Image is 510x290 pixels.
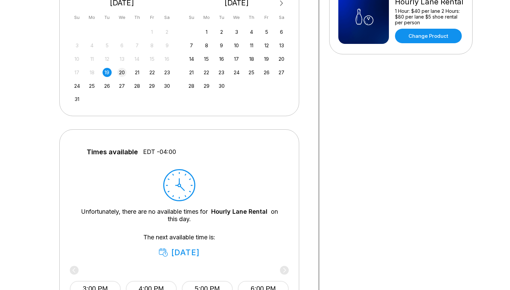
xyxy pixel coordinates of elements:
div: Choose Saturday, September 13th, 2025 [277,41,286,50]
div: Choose Wednesday, September 10th, 2025 [232,41,241,50]
div: Choose Monday, September 29th, 2025 [202,81,211,90]
div: Sa [163,13,172,22]
div: Not available Friday, August 8th, 2025 [147,41,157,50]
span: EDT -04:00 [143,148,176,156]
div: Choose Sunday, August 24th, 2025 [73,81,82,90]
div: Mo [202,13,211,22]
div: Not available Thursday, August 14th, 2025 [133,54,142,63]
div: Not available Saturday, August 16th, 2025 [163,54,172,63]
div: Choose Friday, August 22nd, 2025 [147,68,157,77]
div: Choose Monday, September 8th, 2025 [202,41,211,50]
div: Choose Friday, August 29th, 2025 [147,81,157,90]
div: Not available Monday, August 18th, 2025 [87,68,96,77]
div: Not available Saturday, August 9th, 2025 [163,41,172,50]
div: Choose Thursday, September 4th, 2025 [247,27,256,36]
div: Choose Monday, September 22nd, 2025 [202,68,211,77]
div: Not available Sunday, August 10th, 2025 [73,54,82,63]
div: Choose Friday, September 19th, 2025 [262,54,271,63]
div: Not available Tuesday, August 5th, 2025 [103,41,112,50]
a: Hourly Lane Rental [211,208,267,215]
div: Choose Tuesday, August 26th, 2025 [103,81,112,90]
div: Not available Sunday, August 3rd, 2025 [73,41,82,50]
div: Choose Sunday, September 7th, 2025 [187,41,196,50]
div: Not available Sunday, August 17th, 2025 [73,68,82,77]
div: Choose Monday, September 15th, 2025 [202,54,211,63]
div: Choose Thursday, August 21st, 2025 [133,68,142,77]
div: Not available Tuesday, August 12th, 2025 [103,54,112,63]
div: Choose Tuesday, August 19th, 2025 [103,68,112,77]
div: Mo [87,13,96,22]
div: Choose Friday, September 26th, 2025 [262,68,271,77]
div: Choose Saturday, August 30th, 2025 [163,81,172,90]
div: Choose Tuesday, September 9th, 2025 [217,41,226,50]
div: Choose Tuesday, September 23rd, 2025 [217,68,226,77]
div: Choose Thursday, September 25th, 2025 [247,68,256,77]
div: Choose Friday, September 12th, 2025 [262,41,271,50]
div: Unfortunately, there are no available times for on this day. [80,208,279,223]
div: Choose Saturday, September 27th, 2025 [277,68,286,77]
div: Su [187,13,196,22]
div: Choose Wednesday, September 17th, 2025 [232,54,241,63]
div: month 2025-09 [186,27,287,90]
div: [DATE] [159,248,200,257]
div: Choose Wednesday, September 3rd, 2025 [232,27,241,36]
div: Choose Saturday, September 6th, 2025 [277,27,286,36]
div: Not available Wednesday, August 6th, 2025 [117,41,126,50]
div: We [232,13,241,22]
div: Sa [277,13,286,22]
div: Choose Friday, September 5th, 2025 [262,27,271,36]
div: Not available Wednesday, August 13th, 2025 [117,54,126,63]
div: Choose Saturday, August 23rd, 2025 [163,68,172,77]
div: Choose Monday, September 1st, 2025 [202,27,211,36]
div: Choose Monday, August 25th, 2025 [87,81,96,90]
div: Choose Wednesday, September 24th, 2025 [232,68,241,77]
div: Not available Friday, August 15th, 2025 [147,54,157,63]
div: Choose Tuesday, September 30th, 2025 [217,81,226,90]
div: Th [247,13,256,22]
div: Choose Sunday, September 21st, 2025 [187,68,196,77]
div: Tu [217,13,226,22]
div: Choose Wednesday, August 20th, 2025 [117,68,126,77]
div: Choose Thursday, August 28th, 2025 [133,81,142,90]
div: Choose Sunday, August 31st, 2025 [73,95,82,104]
div: month 2025-08 [72,27,173,104]
div: Choose Wednesday, August 27th, 2025 [117,81,126,90]
div: Su [73,13,82,22]
div: Not available Monday, August 4th, 2025 [87,41,96,50]
div: Tu [103,13,112,22]
div: Fr [262,13,271,22]
div: 1 Hour: $40 per lane 2 Hours: $80 per lane $5 shoe rental per person [395,8,463,25]
div: Choose Saturday, September 20th, 2025 [277,54,286,63]
div: Fr [147,13,157,22]
div: Not available Monday, August 11th, 2025 [87,54,96,63]
div: Not available Thursday, August 7th, 2025 [133,41,142,50]
div: We [117,13,126,22]
div: Choose Thursday, September 11th, 2025 [247,41,256,50]
div: Choose Sunday, September 28th, 2025 [187,81,196,90]
div: Choose Sunday, September 14th, 2025 [187,54,196,63]
div: Choose Tuesday, September 16th, 2025 [217,54,226,63]
a: Change Product [395,29,462,43]
div: Not available Friday, August 1st, 2025 [147,27,157,36]
div: Th [133,13,142,22]
span: Times available [87,148,138,156]
div: Choose Tuesday, September 2nd, 2025 [217,27,226,36]
div: Not available Saturday, August 2nd, 2025 [163,27,172,36]
div: The next available time is: [80,234,279,257]
div: Choose Thursday, September 18th, 2025 [247,54,256,63]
